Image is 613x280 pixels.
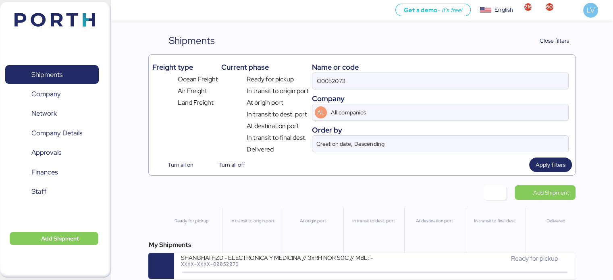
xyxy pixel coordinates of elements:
span: Ready for pickup [511,254,558,263]
span: Staff [31,186,46,197]
input: AL [329,104,545,120]
span: Close filters [540,36,569,46]
div: Delivered [529,218,582,224]
span: Add Shipment [533,188,569,197]
span: Approvals [31,147,61,158]
button: Menu [116,4,129,17]
div: English [495,6,513,14]
div: Company [312,93,568,104]
span: AL [317,108,325,117]
div: Ready for pickup [164,218,218,224]
div: At destination port [408,218,461,224]
span: Company Details [31,127,82,139]
a: Network [5,104,99,123]
button: Apply filters [529,158,572,172]
div: XXXX-XXXX-O0052073 [181,261,374,267]
span: Apply filters [536,160,565,170]
div: SHANGHAI HZD - ELECTRONICA Y MEDICINA // 3xRH NOR S0C // MBL: - HBL: - BKG: [181,254,374,261]
div: At origin port [287,218,340,224]
a: Add Shipment [515,185,576,200]
div: In transit to origin port [226,218,279,224]
a: Company Details [5,124,99,143]
button: Turn all on [152,158,199,172]
span: Ready for pickup [247,75,294,84]
span: Turn all on [168,160,193,170]
div: Shipments [169,33,215,48]
span: Add Shipment [41,234,79,243]
span: In transit to dest. port [247,110,307,119]
div: My Shipments [148,240,575,250]
div: Freight type [152,62,218,73]
a: Shipments [5,65,99,84]
button: Close filters [523,33,576,48]
span: Land Freight [178,98,214,108]
a: Staff [5,183,99,201]
div: Order by [312,124,568,135]
span: Company [31,88,61,100]
span: At origin port [247,98,283,108]
span: Finances [31,166,58,178]
div: In transit to final dest. [468,218,522,224]
button: Turn all off [203,158,251,172]
div: Current phase [221,62,309,73]
span: Air Freight [178,86,207,96]
span: LV [586,5,594,15]
a: Finances [5,163,99,182]
div: Name or code [312,62,568,73]
a: Company [5,85,99,104]
span: Ocean Freight [178,75,218,84]
span: At destination port [247,121,299,131]
span: Shipments [31,69,62,81]
a: Approvals [5,143,99,162]
span: In transit to origin port [247,86,309,96]
div: In transit to dest. port [347,218,400,224]
span: Turn all off [218,160,245,170]
span: In transit to final dest. [247,133,307,143]
button: Add Shipment [10,232,98,245]
span: Network [31,108,57,119]
span: Delivered [247,145,274,154]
